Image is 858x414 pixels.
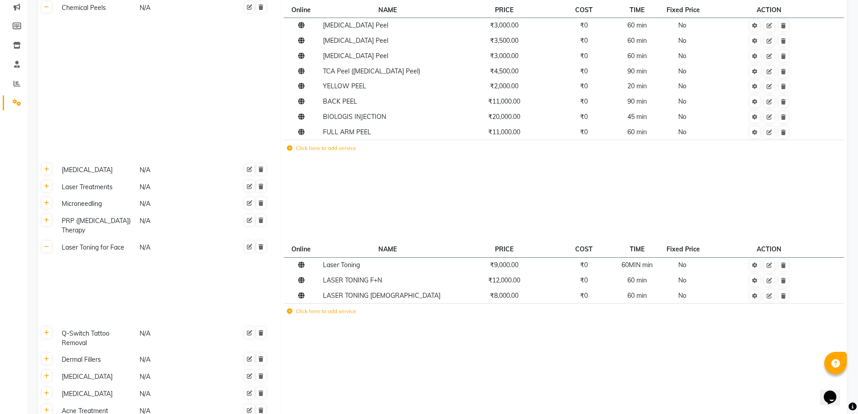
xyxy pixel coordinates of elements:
[490,52,518,60] span: ₹3,000.00
[323,97,357,105] span: BACK PEEL
[488,128,520,136] span: ₹11,000.00
[139,371,216,382] div: N/A
[678,113,686,121] span: No
[139,2,216,14] div: N/A
[488,276,520,284] span: ₹12,000.00
[580,113,588,121] span: ₹0
[58,215,135,236] div: PRP ([MEDICAL_DATA]) Therapy
[614,242,659,257] th: TIME
[627,36,647,45] span: 60 min
[323,113,386,121] span: BIOLOGIS INJECTION
[488,97,520,105] span: ₹11,000.00
[323,82,366,90] span: YELLOW PEEL
[678,21,686,29] span: No
[58,164,135,176] div: [MEDICAL_DATA]
[139,198,216,209] div: N/A
[580,276,588,284] span: ₹0
[139,354,216,365] div: N/A
[627,291,647,300] span: 60 min
[659,2,709,18] th: Fixed Price
[323,128,371,136] span: FULL ARM PEEL
[139,164,216,176] div: N/A
[627,21,647,29] span: 60 min
[627,52,647,60] span: 60 min
[580,82,588,90] span: ₹0
[678,97,686,105] span: No
[139,242,216,253] div: N/A
[490,291,518,300] span: ₹8,000.00
[678,67,686,75] span: No
[678,291,686,300] span: No
[58,328,135,349] div: Q-Switch Tattoo Removal
[58,182,135,193] div: Laser Treatments
[580,52,588,60] span: ₹0
[287,144,356,152] label: Click here to add service
[320,242,455,257] th: NAME
[659,242,709,257] th: Fixed Price
[678,261,686,269] span: No
[678,52,686,60] span: No
[627,276,647,284] span: 60 min
[490,261,518,269] span: ₹9,000.00
[488,113,520,121] span: ₹20,000.00
[554,242,614,257] th: COST
[58,354,135,365] div: Dermal Fillers
[490,67,518,75] span: ₹4,500.00
[287,307,356,315] label: Click here to add service
[58,242,135,253] div: Laser Toning for Face
[323,291,440,300] span: LASER TONING [DEMOGRAPHIC_DATA]
[580,128,588,136] span: ₹0
[323,21,388,29] span: [MEDICAL_DATA] Peel
[139,388,216,400] div: N/A
[678,82,686,90] span: No
[709,242,829,257] th: ACTION
[678,128,686,136] span: No
[139,182,216,193] div: N/A
[58,2,135,14] div: Chemical Peels
[678,276,686,284] span: No
[139,215,216,236] div: N/A
[490,21,518,29] span: ₹3,000.00
[627,67,647,75] span: 90 min
[490,36,518,45] span: ₹3,500.00
[490,82,518,90] span: ₹2,000.00
[284,242,320,257] th: Online
[580,36,588,45] span: ₹0
[627,82,647,90] span: 20 min
[320,2,455,18] th: NAME
[627,97,647,105] span: 90 min
[455,242,554,257] th: PRICE
[323,36,388,45] span: [MEDICAL_DATA] Peel
[580,21,588,29] span: ₹0
[614,2,659,18] th: TIME
[323,52,388,60] span: [MEDICAL_DATA] Peel
[323,276,382,284] span: LASER TONING F+N
[323,67,420,75] span: TCA Peel ([MEDICAL_DATA] Peel)
[709,2,829,18] th: ACTION
[820,378,849,405] iframe: chat widget
[580,291,588,300] span: ₹0
[139,328,216,349] div: N/A
[455,2,554,18] th: PRICE
[580,97,588,105] span: ₹0
[554,2,614,18] th: COST
[58,371,135,382] div: [MEDICAL_DATA]
[323,261,360,269] span: Laser Toning
[622,261,653,269] span: 60MIN min
[580,67,588,75] span: ₹0
[627,128,647,136] span: 60 min
[58,388,135,400] div: [MEDICAL_DATA]
[678,36,686,45] span: No
[580,261,588,269] span: ₹0
[627,113,647,121] span: 45 min
[58,198,135,209] div: Microneedling
[284,2,320,18] th: Online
